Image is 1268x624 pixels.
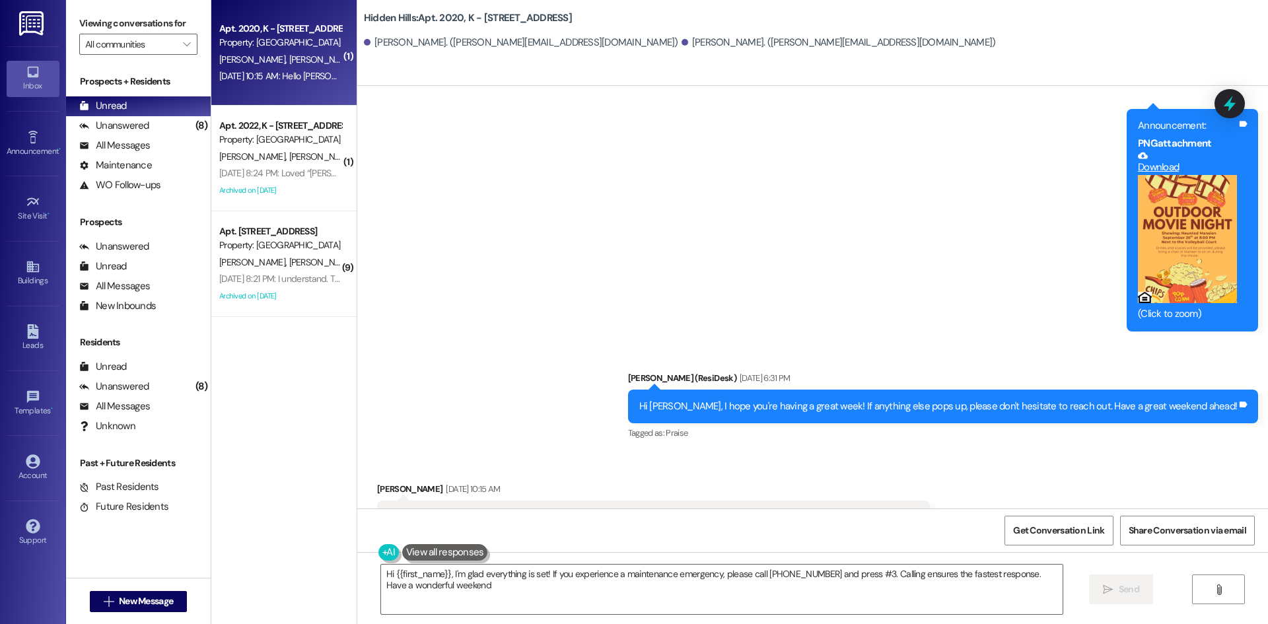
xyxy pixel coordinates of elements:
[289,53,355,65] span: [PERSON_NAME]
[183,39,190,50] i: 
[628,371,1259,390] div: [PERSON_NAME] (ResiDesk)
[218,182,343,199] div: Archived on [DATE]
[7,386,59,421] a: Templates •
[1013,524,1104,537] span: Get Conversation Link
[79,500,168,514] div: Future Residents
[79,119,149,133] div: Unanswered
[219,22,341,36] div: Apt. 2020, K - [STREET_ADDRESS]
[219,119,341,133] div: Apt. 2022, K - [STREET_ADDRESS]
[218,288,343,304] div: Archived on [DATE]
[66,215,211,229] div: Prospects
[59,145,61,154] span: •
[85,34,176,55] input: All communities
[119,594,173,608] span: New Message
[736,371,791,385] div: [DATE] 6:31 PM
[219,36,341,50] div: Property: [GEOGRAPHIC_DATA]
[219,151,289,162] span: [PERSON_NAME]
[79,360,127,374] div: Unread
[289,151,359,162] span: [PERSON_NAME]
[66,75,211,88] div: Prospects + Residents
[79,139,150,153] div: All Messages
[682,36,996,50] div: [PERSON_NAME]. ([PERSON_NAME][EMAIL_ADDRESS][DOMAIN_NAME])
[1138,137,1211,150] b: PNG attachment
[219,256,289,268] span: [PERSON_NAME]
[66,456,211,470] div: Past + Future Residents
[364,11,572,25] b: Hidden Hills: Apt. 2020, K - [STREET_ADDRESS]
[104,596,114,607] i: 
[7,450,59,486] a: Account
[1214,584,1224,595] i: 
[1138,119,1237,133] div: Announcement:
[7,191,59,226] a: Site Visit •
[192,116,211,136] div: (8)
[1129,524,1246,537] span: Share Conversation via email
[666,427,687,438] span: Praise
[219,225,341,238] div: Apt. [STREET_ADDRESS]
[1089,574,1153,604] button: Send
[79,419,135,433] div: Unknown
[7,515,59,551] a: Support
[219,133,341,147] div: Property: [GEOGRAPHIC_DATA]
[289,256,355,268] span: [PERSON_NAME]
[66,335,211,349] div: Residents
[1103,584,1113,595] i: 
[442,482,500,496] div: [DATE] 10:15 AM
[7,61,59,96] a: Inbox
[79,299,156,313] div: New Inbounds
[192,376,211,397] div: (8)
[79,380,149,394] div: Unanswered
[79,480,159,494] div: Past Residents
[79,240,149,254] div: Unanswered
[79,260,127,273] div: Unread
[48,209,50,219] span: •
[639,399,1238,413] div: Hi [PERSON_NAME], I hope you're having a great week! If anything else pops up, please don't hesit...
[219,70,764,82] div: [DATE] 10:15 AM: Hello [PERSON_NAME], thank you for reaching out! I think we are all set here, an...
[381,565,1063,614] textarea: Hi {{first_name}}, I'm glad everything is set! If you experience a maintenance emergency, please ...
[1138,307,1237,321] div: (Click to zoom)
[79,399,150,413] div: All Messages
[51,404,53,413] span: •
[79,158,152,172] div: Maintenance
[377,482,930,501] div: [PERSON_NAME]
[90,591,188,612] button: New Message
[7,256,59,291] a: Buildings
[79,13,197,34] label: Viewing conversations for
[628,423,1259,442] div: Tagged as:
[19,11,46,36] img: ResiDesk Logo
[79,99,127,113] div: Unread
[1138,151,1237,174] a: Download
[219,273,641,285] div: [DATE] 8:21 PM: I understand. Thank you for letting me know, [PERSON_NAME]. You have a lovely eve...
[219,238,341,252] div: Property: [GEOGRAPHIC_DATA]
[1119,582,1139,596] span: Send
[1138,175,1237,303] button: Zoom image
[79,279,150,293] div: All Messages
[1120,516,1255,545] button: Share Conversation via email
[364,36,678,50] div: [PERSON_NAME]. ([PERSON_NAME][EMAIL_ADDRESS][DOMAIN_NAME])
[79,178,160,192] div: WO Follow-ups
[1004,516,1113,545] button: Get Conversation Link
[7,320,59,356] a: Leads
[219,53,289,65] span: [PERSON_NAME]
[219,167,1014,179] div: [DATE] 8:24 PM: Loved “[PERSON_NAME] (Hidden Hills): Hi [PERSON_NAME], [PERSON_NAME], [PERSON_NAM...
